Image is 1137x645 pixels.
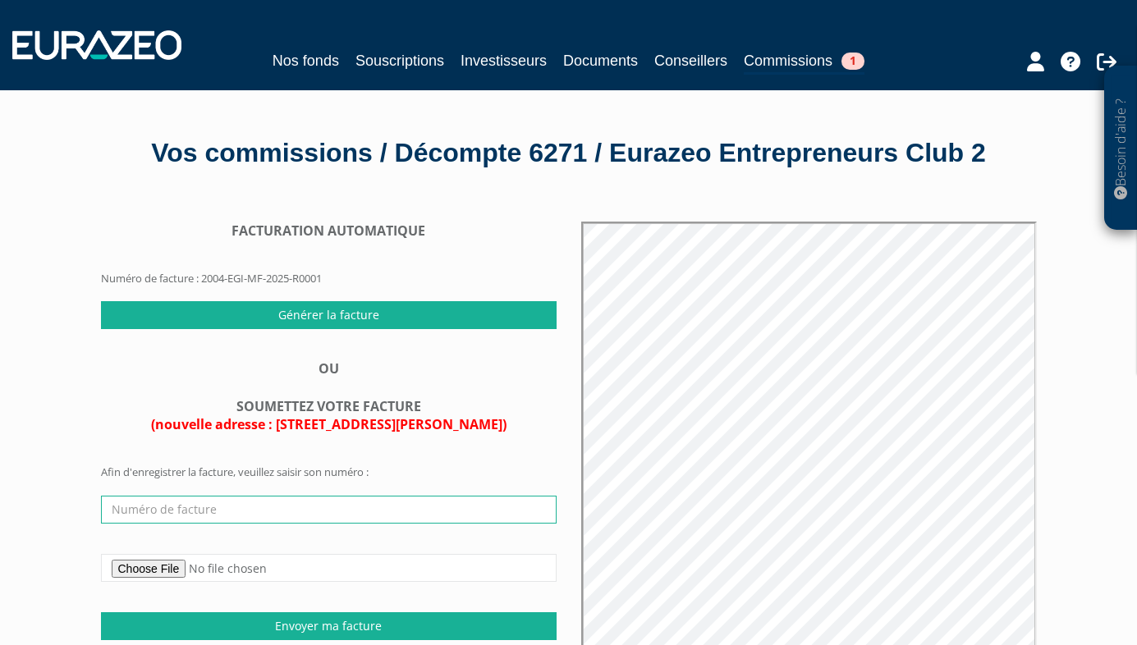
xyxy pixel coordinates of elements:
[101,496,557,524] input: Numéro de facture
[101,222,557,240] div: FACTURATION AUTOMATIQUE
[654,49,727,72] a: Conseillers
[12,30,181,60] img: 1732889491-logotype_eurazeo_blanc_rvb.png
[841,53,864,70] span: 1
[273,49,339,72] a: Nos fonds
[101,301,557,329] input: Générer la facture
[101,135,1037,172] div: Vos commissions / Décompte 6271 / Eurazeo Entrepreneurs Club 2
[101,464,557,639] form: Afin d'enregistrer la facture, veuillez saisir son numéro :
[355,49,444,72] a: Souscriptions
[744,49,864,75] a: Commissions1
[461,49,547,72] a: Investisseurs
[151,415,507,433] span: (nouvelle adresse : [STREET_ADDRESS][PERSON_NAME])
[101,222,557,301] form: Numéro de facture : 2004-EGI-MF-2025-R0001
[101,359,557,434] div: OU SOUMETTEZ VOTRE FACTURE
[1112,75,1130,222] p: Besoin d'aide ?
[101,612,557,640] input: Envoyer ma facture
[563,49,638,72] a: Documents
